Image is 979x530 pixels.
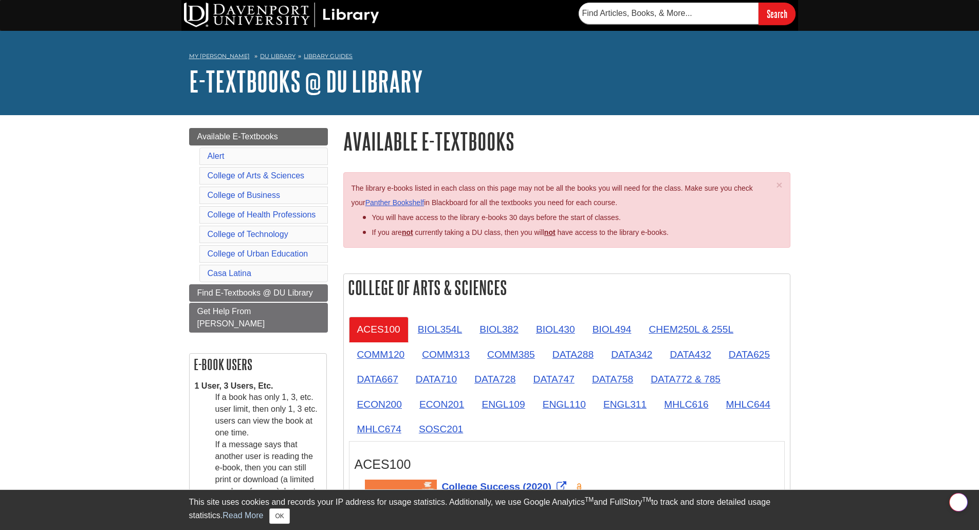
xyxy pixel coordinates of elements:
[759,3,796,25] input: Search
[195,380,321,392] dt: 1 User, 3 Users, Etc.
[215,392,321,521] dd: If a book has only 1, 3, etc. user limit, then only 1, 3 etc. users can view the book at one time...
[579,3,759,24] input: Find Articles, Books, & More...
[349,392,410,417] a: ECON200
[776,179,782,190] button: Close
[576,483,583,491] img: Open Access
[442,481,551,492] span: College Success (2020)
[208,152,225,160] a: Alert
[189,65,423,97] a: E-Textbooks @ DU Library
[197,132,278,141] span: Available E-Textbooks
[365,198,424,207] a: Panther Bookshelf
[372,228,669,236] span: If you are currently taking a DU class, then you will have access to the library e-books.
[656,392,716,417] a: MHLC616
[344,274,790,301] h2: College of Arts & Sciences
[208,191,280,199] a: College of Business
[208,171,305,180] a: College of Arts & Sciences
[528,317,583,342] a: BIOL430
[189,128,328,145] a: Available E-Textbooks
[776,179,782,191] span: ×
[349,342,413,367] a: COMM120
[190,354,326,375] h2: E-book Users
[349,416,410,442] a: MHLC674
[661,342,719,367] a: DATA432
[260,52,295,60] a: DU Library
[208,210,316,219] a: College of Health Professions
[411,392,472,417] a: ECON201
[349,317,409,342] a: ACES100
[343,128,790,154] h1: Available E-Textbooks
[189,52,250,61] a: My [PERSON_NAME]
[471,317,527,342] a: BIOL382
[189,49,790,66] nav: breadcrumb
[466,367,524,392] a: DATA728
[473,392,533,417] a: ENGL109
[197,307,265,328] span: Get Help From [PERSON_NAME]
[595,392,655,417] a: ENGL311
[642,367,729,392] a: DATA772 & 785
[208,269,251,278] a: Casa Latina
[544,228,556,236] u: not
[189,496,790,524] div: This site uses cookies and records your IP address for usage statistics. Additionally, we use Goo...
[349,367,407,392] a: DATA667
[184,3,379,27] img: DU Library
[414,342,478,367] a: COMM313
[352,184,753,207] span: The library e-books listed in each class on this page may not be all the books you will need for ...
[525,367,583,392] a: DATA747
[579,3,796,25] form: Searches DU Library's articles, books, and more
[479,342,543,367] a: COMM385
[603,342,660,367] a: DATA342
[189,284,328,302] a: Find E-Textbooks @ DU Library
[534,392,594,417] a: ENGL110
[544,342,602,367] a: DATA288
[410,317,470,342] a: BIOL354L
[208,230,288,239] a: College of Technology
[408,367,465,392] a: DATA710
[584,317,640,342] a: BIOL494
[640,317,742,342] a: CHEM250L & 255L
[208,249,308,258] a: College of Urban Education
[355,457,779,472] h3: ACES100
[197,288,313,297] span: Find E-Textbooks @ DU Library
[223,511,263,520] a: Read More
[402,228,413,236] strong: not
[642,496,651,503] sup: TM
[584,367,641,392] a: DATA758
[304,52,353,60] a: Library Guides
[721,342,778,367] a: DATA625
[189,303,328,333] a: Get Help From [PERSON_NAME]
[372,213,621,222] span: You will have access to the library e-books 30 days before the start of classes.
[442,481,569,492] a: Link opens in new window
[269,508,289,524] button: Close
[411,416,471,442] a: SOSC201
[585,496,594,503] sup: TM
[718,392,779,417] a: MHLC644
